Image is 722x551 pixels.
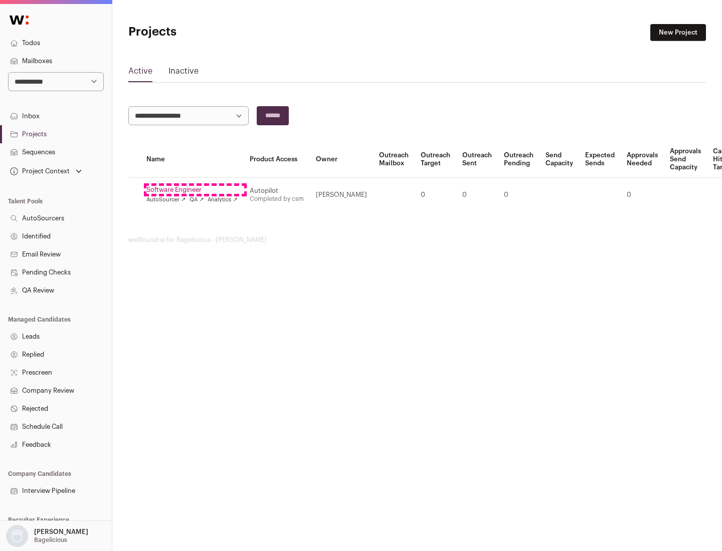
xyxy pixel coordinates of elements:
[168,65,199,81] a: Inactive
[250,187,304,195] div: Autopilot
[373,141,415,178] th: Outreach Mailbox
[456,178,498,212] td: 0
[664,141,707,178] th: Approvals Send Capacity
[456,141,498,178] th: Outreach Sent
[34,528,88,536] p: [PERSON_NAME]
[539,141,579,178] th: Send Capacity
[8,164,84,178] button: Open dropdown
[621,141,664,178] th: Approvals Needed
[4,10,34,30] img: Wellfound
[4,525,90,547] button: Open dropdown
[128,65,152,81] a: Active
[650,24,706,41] a: New Project
[579,141,621,178] th: Expected Sends
[415,141,456,178] th: Outreach Target
[498,141,539,178] th: Outreach Pending
[310,141,373,178] th: Owner
[128,24,321,40] h1: Projects
[8,167,70,175] div: Project Context
[190,196,204,204] a: QA ↗
[34,536,67,544] p: Bagelicious
[250,196,304,202] a: Completed by csm
[146,196,186,204] a: AutoSourcer ↗
[128,236,706,244] footer: wellfound:ai for Bagelicious - [PERSON_NAME]
[310,178,373,212] td: [PERSON_NAME]
[621,178,664,212] td: 0
[244,141,310,178] th: Product Access
[6,525,28,547] img: nopic.png
[146,186,238,194] a: Software Engineer
[415,178,456,212] td: 0
[498,178,539,212] td: 0
[208,196,237,204] a: Analytics ↗
[140,141,244,178] th: Name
